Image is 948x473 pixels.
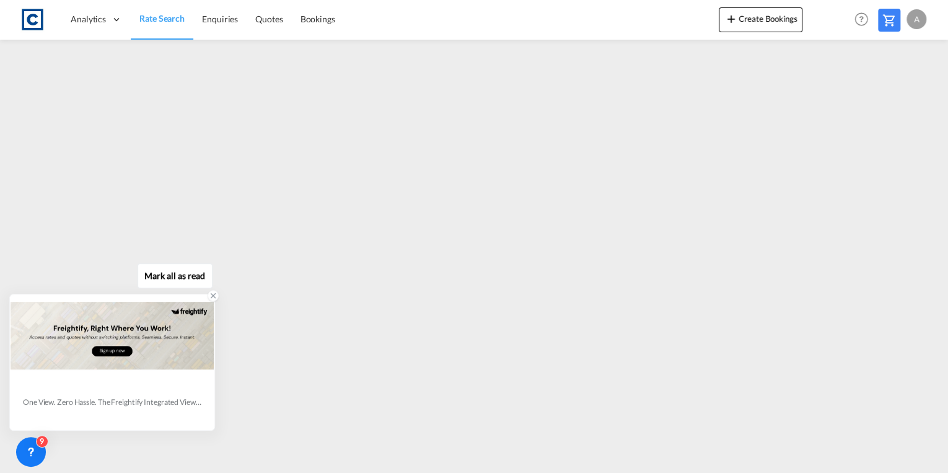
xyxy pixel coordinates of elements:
[906,9,926,29] div: A
[19,6,46,33] img: 1fdb9190129311efbfaf67cbb4249bed.jpeg
[255,14,283,24] span: Quotes
[139,13,185,24] span: Rate Search
[301,14,335,24] span: Bookings
[71,13,106,25] span: Analytics
[202,14,238,24] span: Enquiries
[851,9,872,30] span: Help
[724,11,739,26] md-icon: icon-plus 400-fg
[719,7,802,32] button: icon-plus 400-fgCreate Bookings
[851,9,878,31] div: Help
